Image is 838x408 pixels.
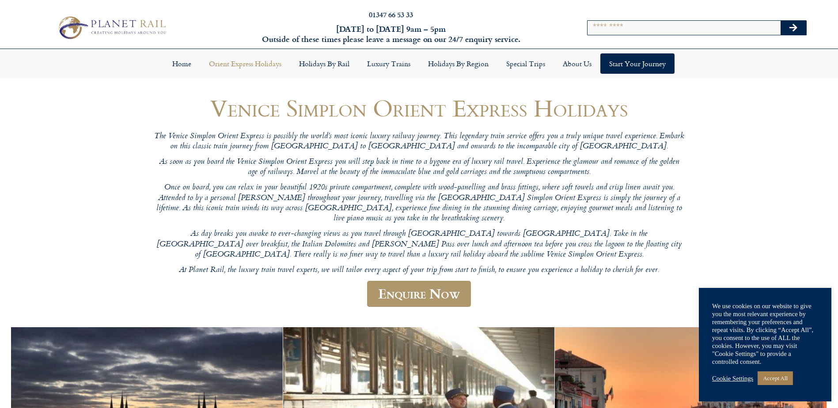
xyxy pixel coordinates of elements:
[497,53,554,74] a: Special Trips
[600,53,675,74] a: Start your Journey
[367,281,471,307] a: Enquire Now
[154,265,684,276] p: At Planet Rail, the luxury train travel experts, we will tailor every aspect of your trip from st...
[758,371,793,385] a: Accept All
[154,157,684,178] p: As soon as you board the Venice Simplon Orient Express you will step back in time to a bygone era...
[781,21,806,35] button: Search
[290,53,358,74] a: Holidays by Rail
[154,183,684,224] p: Once on board, you can relax in your beautiful 1920s private compartment, complete with wood-pane...
[226,24,557,45] h6: [DATE] to [DATE] 9am – 5pm Outside of these times please leave a message on our 24/7 enquiry serv...
[4,53,834,74] nav: Menu
[712,302,818,366] div: We use cookies on our website to give you the most relevant experience by remembering your prefer...
[369,9,413,19] a: 01347 66 53 33
[163,53,200,74] a: Home
[154,95,684,121] h1: Venice Simplon Orient Express Holidays
[554,53,600,74] a: About Us
[712,374,753,382] a: Cookie Settings
[200,53,290,74] a: Orient Express Holidays
[358,53,419,74] a: Luxury Trains
[419,53,497,74] a: Holidays by Region
[154,229,684,260] p: As day breaks you awake to ever-changing views as you travel through [GEOGRAPHIC_DATA] towards [G...
[54,14,169,42] img: Planet Rail Train Holidays Logo
[154,132,684,152] p: The Venice Simplon Orient Express is possibly the world’s most iconic luxury railway journey. Thi...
